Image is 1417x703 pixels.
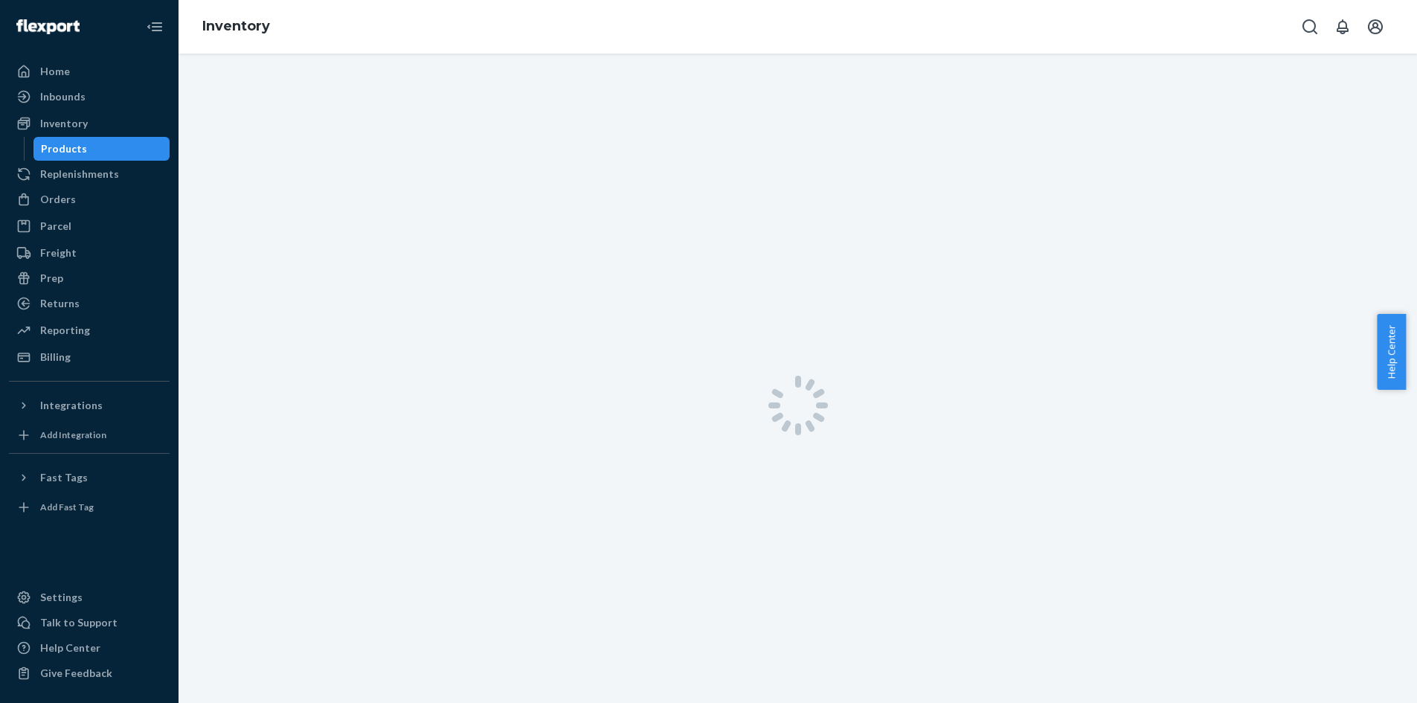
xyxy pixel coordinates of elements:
div: Home [40,64,70,79]
a: Reporting [9,318,170,342]
ol: breadcrumbs [190,5,282,48]
button: Help Center [1377,314,1406,390]
a: Products [33,137,170,161]
a: Billing [9,345,170,369]
a: Prep [9,266,170,290]
a: Replenishments [9,162,170,186]
button: Give Feedback [9,661,170,685]
a: Orders [9,187,170,211]
a: Add Integration [9,423,170,447]
a: Freight [9,241,170,265]
a: Settings [9,585,170,609]
button: Integrations [9,394,170,417]
div: Help Center [40,641,100,655]
div: Orders [40,192,76,207]
div: Products [41,141,87,156]
a: Inbounds [9,85,170,109]
button: Fast Tags [9,466,170,489]
img: Flexport logo [16,19,80,34]
a: Add Fast Tag [9,495,170,519]
a: Inventory [9,112,170,135]
div: Inventory [40,116,88,131]
div: Returns [40,296,80,311]
button: Close Navigation [140,12,170,42]
div: Reporting [40,323,90,338]
a: Returns [9,292,170,315]
button: Open notifications [1328,12,1357,42]
div: Give Feedback [40,666,112,681]
button: Open account menu [1360,12,1390,42]
div: Billing [40,350,71,365]
div: Integrations [40,398,103,413]
button: Open Search Box [1295,12,1325,42]
a: Help Center [9,636,170,660]
div: Talk to Support [40,615,118,630]
div: Add Integration [40,428,106,441]
div: Settings [40,590,83,605]
div: Prep [40,271,63,286]
div: Parcel [40,219,71,234]
a: Home [9,60,170,83]
a: Inventory [202,18,270,34]
div: Fast Tags [40,470,88,485]
div: Freight [40,245,77,260]
div: Replenishments [40,167,119,182]
a: Parcel [9,214,170,238]
div: Inbounds [40,89,86,104]
button: Talk to Support [9,611,170,635]
div: Add Fast Tag [40,501,94,513]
